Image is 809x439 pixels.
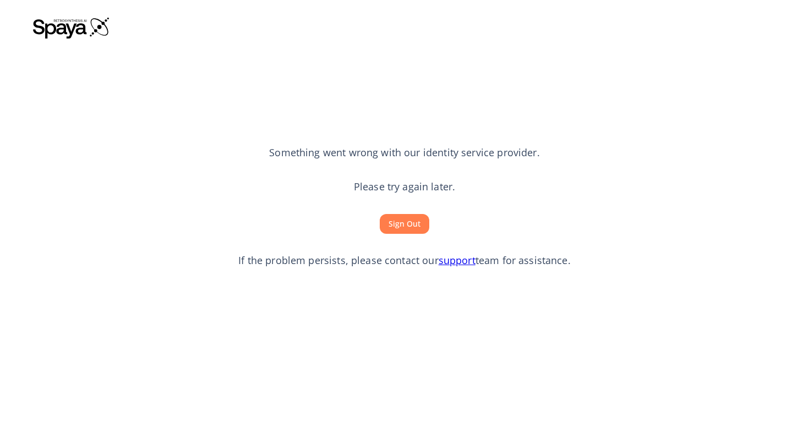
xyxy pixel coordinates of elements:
p: Something went wrong with our identity service provider. [269,146,539,160]
a: support [439,254,475,267]
img: Spaya logo [33,17,110,39]
p: Please try again later. [354,180,455,194]
button: Sign Out [380,214,429,234]
p: If the problem persists, please contact our team for assistance. [238,254,571,268]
